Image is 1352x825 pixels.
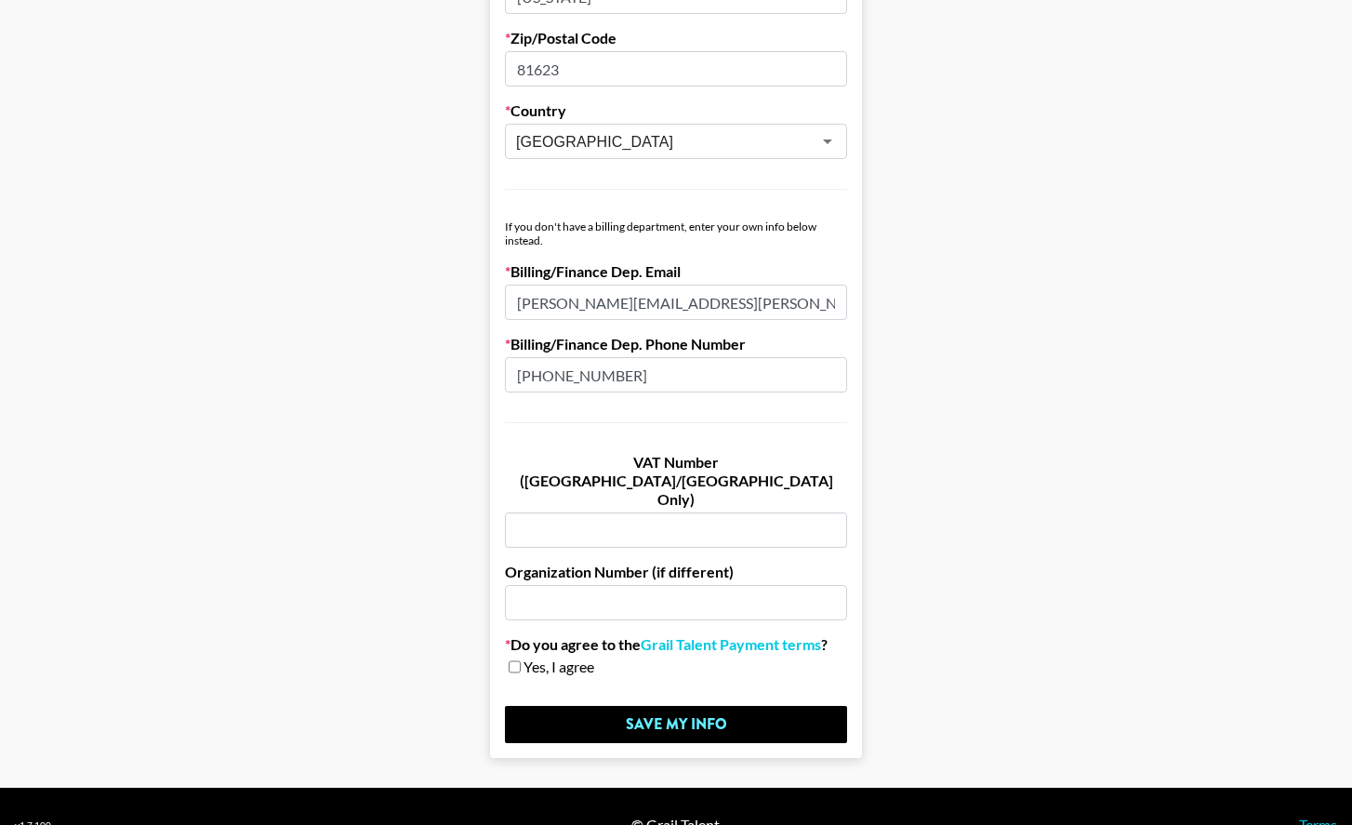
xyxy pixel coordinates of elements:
[505,453,847,509] label: VAT Number ([GEOGRAPHIC_DATA]/[GEOGRAPHIC_DATA] Only)
[505,335,847,353] label: Billing/Finance Dep. Phone Number
[505,706,847,743] input: Save My Info
[815,128,841,154] button: Open
[505,262,847,281] label: Billing/Finance Dep. Email
[505,29,847,47] label: Zip/Postal Code
[524,658,594,676] span: Yes, I agree
[505,563,847,581] label: Organization Number (if different)
[505,220,847,247] div: If you don't have a billing department, enter your own info below instead.
[505,635,847,654] label: Do you agree to the ?
[505,101,847,120] label: Country
[641,635,821,654] a: Grail Talent Payment terms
